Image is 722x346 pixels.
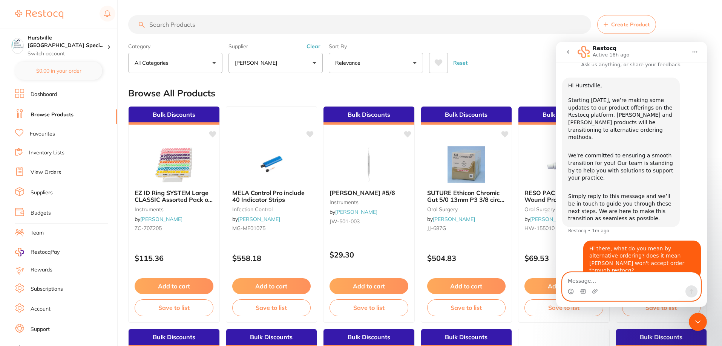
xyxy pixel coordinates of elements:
[330,218,360,225] span: JW-501-003
[524,216,572,223] span: by
[31,209,51,217] a: Budgets
[427,254,506,262] p: $504.83
[28,50,107,58] p: Switch account
[524,189,599,210] span: RESO PAC Hydrophillic Wound Protection Paste 25g Tube
[31,266,52,274] a: Rewards
[31,189,53,197] a: Suppliers
[611,21,650,27] span: Create Product
[304,43,323,50] button: Clear
[135,206,213,212] small: instruments
[524,254,603,262] p: $69.53
[128,43,222,50] label: Category
[427,225,446,232] span: JJ-687G
[433,216,475,223] a: [PERSON_NAME]
[129,107,219,125] div: Bulk Discounts
[524,189,603,203] b: RESO PAC Hydrophillic Wound Protection Paste 25g Tube
[421,107,512,125] div: Bulk Discounts
[329,43,423,50] label: Sort By
[140,216,182,223] a: [PERSON_NAME]
[335,59,363,67] p: Relevance
[622,299,701,316] button: Save to list
[15,248,60,256] a: RestocqPay
[31,248,60,256] span: RestocqPay
[235,59,280,67] p: [PERSON_NAME]
[232,225,265,232] span: MG-ME01075
[232,278,311,294] button: Add to cart
[15,6,63,23] a: Restocq Logo
[427,299,506,316] button: Save to list
[15,248,24,256] img: RestocqPay
[427,278,506,294] button: Add to cart
[31,326,50,333] a: Support
[427,216,475,223] span: by
[228,53,323,73] button: [PERSON_NAME]
[518,107,609,125] div: Bulk Discounts
[232,216,280,223] span: by
[135,189,213,210] span: EZ ID Ring SYSTEM Large CLASSIC Assorted Pack of 200
[15,62,102,80] button: $0.00 in your order
[31,229,44,237] a: Team
[135,189,213,203] b: EZ ID Ring SYSTEM Large CLASSIC Assorted Pack of 200
[451,53,470,73] button: Reset
[15,10,63,19] img: Restocq Logo
[228,43,323,50] label: Supplier
[135,59,172,67] p: All Categories
[323,107,414,125] div: Bulk Discounts
[330,278,408,294] button: Add to cart
[232,254,311,262] p: $558.18
[31,285,63,293] a: Subscriptions
[232,189,311,203] b: MELA Control Pro include 40 Indicator Strips
[524,206,603,212] small: oral surgery
[330,189,395,197] span: [PERSON_NAME] #5/6
[530,216,572,223] a: [PERSON_NAME]
[135,299,213,316] button: Save to list
[427,189,506,203] b: SUTURE Ethicon Chromic Gut 5/0 13mm P3 3/8 circ rev cut x 12
[135,254,213,262] p: $115.36
[330,250,408,259] p: $29.30
[524,299,603,316] button: Save to list
[556,42,707,307] iframe: Intercom live chat
[330,209,377,215] span: by
[344,146,393,183] img: CURETTE Gracey #5/6
[128,88,215,99] h2: Browse All Products
[232,299,311,316] button: Save to list
[238,216,280,223] a: [PERSON_NAME]
[524,225,555,232] span: HW-155010
[330,299,408,316] button: Save to list
[247,146,296,183] img: MELA Control Pro include 40 Indicator Strips
[232,189,305,203] span: MELA Control Pro include 40 Indicator Strips
[232,206,311,212] small: infection control
[12,38,23,50] img: Hurstville Sydney Specialist Periodontics
[149,146,198,183] img: EZ ID Ring SYSTEM Large CLASSIC Assorted Pack of 200
[524,278,603,294] button: Add to cart
[427,206,506,212] small: oral surgery
[597,15,656,34] button: Create Product
[128,53,222,73] button: All Categories
[30,130,55,138] a: Favourites
[31,169,61,176] a: View Orders
[329,53,423,73] button: Relevance
[427,189,504,210] span: SUTURE Ethicon Chromic Gut 5/0 13mm P3 3/8 circ rev cut x 12
[31,91,57,98] a: Dashboard
[135,278,213,294] button: Add to cart
[335,209,377,215] a: [PERSON_NAME]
